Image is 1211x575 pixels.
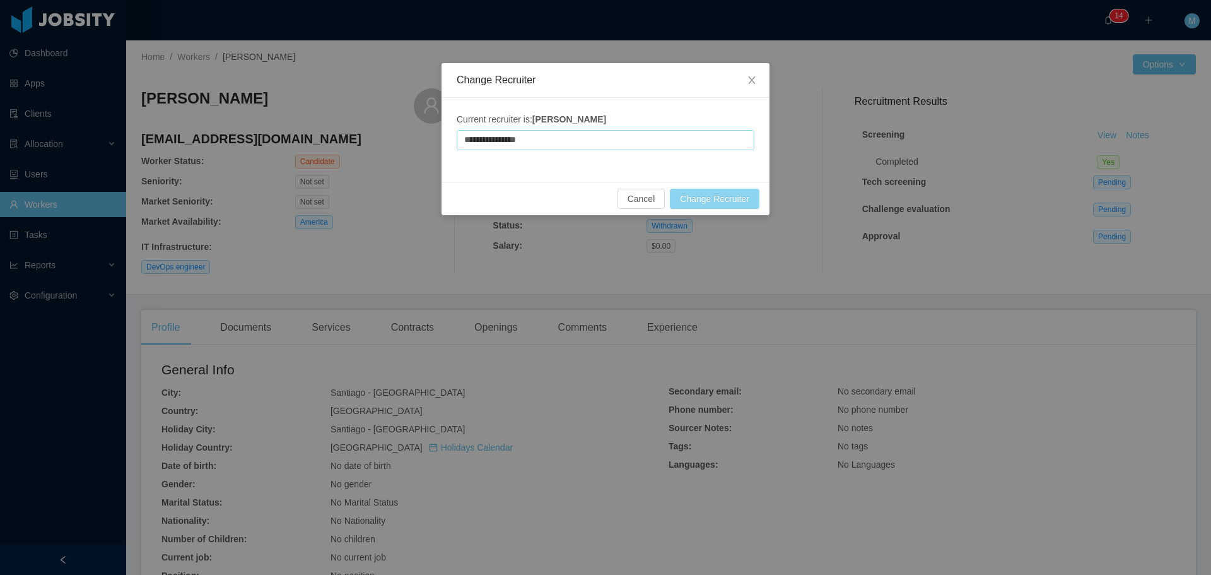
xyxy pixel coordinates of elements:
button: Close [734,63,769,98]
div: Change Recruiter [457,73,754,87]
span: Current recruiter is: [457,114,606,124]
i: icon: close [747,75,757,85]
strong: [PERSON_NAME] [532,114,606,124]
button: Cancel [617,189,665,209]
button: Change Recruiter [670,189,759,209]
